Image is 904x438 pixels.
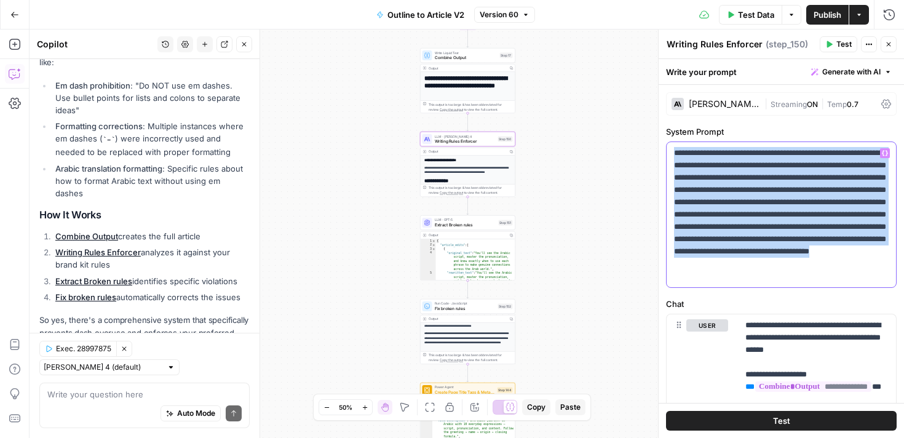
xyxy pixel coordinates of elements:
[459,23,476,30] div: Complete
[421,251,436,271] div: 4
[432,239,435,243] span: Toggle code folding, rows 1 through 116
[771,100,807,109] span: Streaming
[429,149,506,154] div: Output
[480,9,518,20] span: Version 60
[177,408,215,419] span: Auto Mode
[432,247,435,251] span: Toggle code folding, rows 3 through 6
[467,30,469,47] g: Edge from step_5-iteration-end to step_17
[498,220,512,225] div: Step 151
[522,399,550,415] button: Copy
[806,64,897,80] button: Generate with AI
[435,301,496,306] span: Run Code · JavaScript
[429,185,513,195] div: This output is too large & has been abbreviated for review. to view the full content.
[827,100,847,109] span: Temp
[820,36,857,52] button: Test
[55,276,132,286] a: Extract Broken rules
[807,100,818,109] span: ON
[666,298,897,310] label: Chat
[55,164,162,173] strong: Arabic translation formatting
[52,120,250,158] li: : Multiple instances where em dashes ( ) were incorrectly used and needed to be replaced with pro...
[369,5,472,25] button: Outline to Article V2
[420,23,515,30] div: Complete
[560,402,581,413] span: Paste
[55,231,118,241] a: Combine Output
[527,402,545,413] span: Copy
[55,121,143,131] strong: Formatting corrections
[421,243,436,247] div: 2
[52,79,250,116] li: : "Do NOT use em dashes. Use bullet points for lists and colons to separate ideas"
[467,113,469,131] g: Edge from step_17 to step_150
[667,38,763,50] textarea: Writing Rules Enforcer
[37,38,154,50] div: Copilot
[435,221,496,228] span: Extract Broken rules
[55,81,130,90] strong: Em dash prohibition
[429,102,513,112] div: This output is too large & has been abbreviated for review. to view the full content.
[435,305,496,311] span: Fix broken rules
[555,399,585,415] button: Paste
[432,243,435,247] span: Toggle code folding, rows 2 through 115
[435,384,495,389] span: Power Agent
[689,100,759,108] div: [PERSON_NAME] 4
[467,281,469,298] g: Edge from step_151 to step_152
[52,162,250,199] li: : Specific rules about how to format Arabic text without using em dashes
[39,341,116,357] button: Exec. 28997875
[387,9,464,21] span: Outline to Article V2
[52,230,250,242] li: creates the full article
[339,402,352,412] span: 50%
[421,271,436,291] div: 5
[467,197,469,215] g: Edge from step_150 to step_151
[666,411,897,431] button: Test
[806,5,849,25] button: Publish
[440,108,463,111] span: Copy the output
[429,66,506,71] div: Output
[56,343,111,354] span: Exec. 28997875
[498,137,512,142] div: Step 150
[773,415,790,427] span: Test
[435,50,498,55] span: Write Liquid Text
[686,319,728,332] button: user
[766,38,808,50] span: ( step_150 )
[719,5,782,25] button: Test Data
[738,9,774,21] span: Test Data
[822,66,881,78] span: Generate with AI
[55,247,141,257] a: Writing Rules Enforcer
[421,239,436,243] div: 1
[420,215,515,281] div: LLM · GPT-5Extract Broken rulesStep 151Output{ "article_edits":[ { "original_text":"You'll see th...
[818,97,827,109] span: |
[435,138,496,145] span: Writing Rules Enforcer
[161,405,221,421] button: Auto Mode
[421,418,432,438] div: 3
[440,358,463,362] span: Copy the output
[814,9,841,21] span: Publish
[435,134,496,139] span: LLM · [PERSON_NAME] 4
[498,303,512,309] div: Step 152
[497,387,512,392] div: Step 144
[847,100,858,109] span: 0.7
[52,246,250,271] li: analyzes it against your brand kit rules
[435,389,495,395] span: Create Page Title Tags & Meta Descriptions - Fork
[39,314,250,366] p: So yes, there's a comprehensive system that specifically prevents dash overuse and enforces your ...
[666,125,897,138] label: System Prompt
[429,233,506,237] div: Output
[435,55,498,61] span: Combine Output
[52,275,250,287] li: identifies specific violations
[103,136,115,143] code: –
[44,361,162,373] input: Claude Sonnet 4 (default)
[39,209,250,221] h2: How It Works
[429,352,513,362] div: This output is too large & has been abbreviated for review. to view the full content.
[499,53,512,58] div: Step 17
[836,39,852,50] span: Test
[55,292,116,302] a: Fix broken rules
[467,364,469,382] g: Edge from step_152 to step_144
[764,97,771,109] span: |
[659,59,904,84] div: Write your prompt
[52,291,250,303] li: automatically corrects the issues
[435,217,496,222] span: LLM · GPT-5
[429,316,506,321] div: Output
[440,191,463,194] span: Copy the output
[421,247,436,251] div: 3
[474,7,535,23] button: Version 60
